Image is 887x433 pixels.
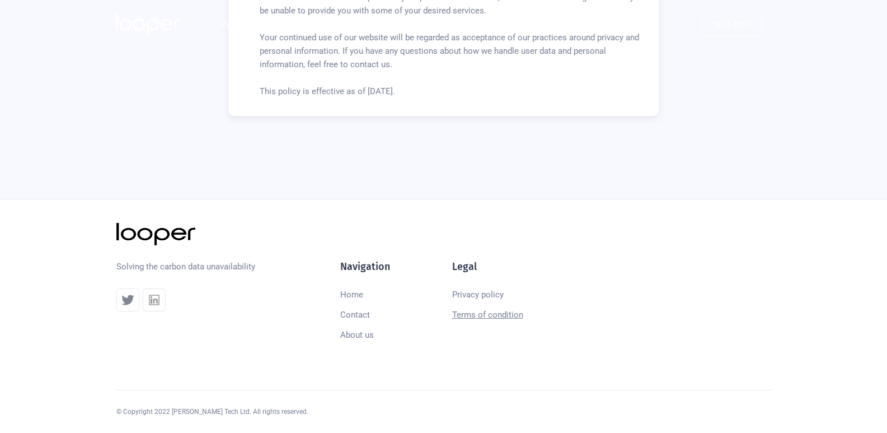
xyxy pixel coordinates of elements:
a: Contact [340,305,370,325]
div: © Copyright 2022 [PERSON_NAME] Tech Ltd. All rights reserved. [116,406,308,417]
h5: Legal [452,260,477,273]
h5: Navigation [340,260,390,273]
a: beta test [702,13,762,36]
p: Solving the carbon data unavailability [116,260,255,273]
a: [PERSON_NAME] [116,223,302,245]
div: About [252,13,293,36]
a: Privacy policy [452,285,504,305]
a: Career [293,13,335,36]
div: About [261,18,284,31]
a: Home [340,285,363,305]
a: Home [212,13,252,36]
div: [PERSON_NAME] [202,226,302,242]
a: Terms of condition [452,305,523,325]
a: About us [340,325,374,345]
